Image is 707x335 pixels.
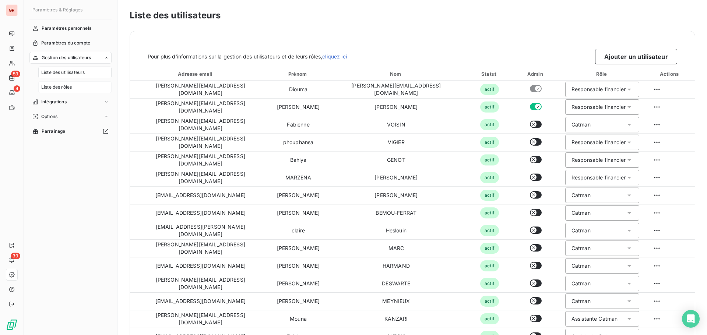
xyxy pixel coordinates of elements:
div: Responsable financier [571,156,626,164]
div: Adresse email [131,70,270,78]
span: Liste des utilisateurs [41,69,85,76]
td: Bahiya [271,151,326,169]
td: phouphansa [271,133,326,151]
td: [PERSON_NAME] [271,98,326,116]
td: MARC [326,239,467,257]
th: Toggle SortBy [130,67,271,81]
div: GR [6,4,18,16]
td: [PERSON_NAME] [271,186,326,204]
a: Paramètres personnels [29,22,112,34]
td: [PERSON_NAME] [271,292,326,310]
td: [EMAIL_ADDRESS][DOMAIN_NAME] [130,292,271,310]
div: Assistante Catman [571,315,618,322]
td: [PERSON_NAME][EMAIL_ADDRESS][DOMAIN_NAME] [130,310,271,328]
span: Parrainage [42,128,66,135]
td: [PERSON_NAME] [271,275,326,292]
a: Options [29,111,112,122]
div: Catman [571,297,591,305]
th: Toggle SortBy [271,67,326,81]
span: actif [480,119,499,130]
td: [PERSON_NAME] [271,204,326,222]
div: Catman [571,245,591,252]
td: [EMAIL_ADDRESS][DOMAIN_NAME] [130,257,271,275]
div: Prénom [272,70,324,78]
td: VOISIN [326,116,467,133]
span: Paramètres & Réglages [32,7,82,13]
div: Rôle [561,70,644,78]
td: [EMAIL_ADDRESS][PERSON_NAME][DOMAIN_NAME] [130,222,271,239]
span: Intégrations [41,99,67,105]
span: actif [480,260,499,271]
span: Liste des rôles [41,84,72,90]
span: actif [480,313,499,324]
a: Liste des utilisateurs [38,67,112,78]
div: Responsable financier [571,103,626,111]
a: 4 [6,87,17,99]
td: [PERSON_NAME] [326,186,467,204]
td: [PERSON_NAME][EMAIL_ADDRESS][DOMAIN_NAME] [130,239,271,257]
td: [PERSON_NAME][EMAIL_ADDRESS][DOMAIN_NAME] [130,275,271,292]
span: actif [480,154,499,165]
div: Catman [571,280,591,287]
div: Responsable financier [571,139,626,146]
img: Logo LeanPay [6,319,18,331]
td: [EMAIL_ADDRESS][DOMAIN_NAME] [130,204,271,222]
a: cliquez ici [322,53,347,60]
span: Options [41,113,57,120]
a: Paramètres du compte [29,37,112,49]
a: 59 [6,72,17,84]
td: Mouna [271,310,326,328]
td: HARMAND [326,257,467,275]
span: Pour plus d’informations sur la gestion des utilisateurs et de leurs rôles, [148,53,347,60]
div: Catman [571,121,591,128]
td: [PERSON_NAME][EMAIL_ADDRESS][DOMAIN_NAME] [130,151,271,169]
span: actif [480,243,499,254]
div: Catman [571,262,591,270]
a: Intégrations [29,96,112,108]
td: BEMOU-FERRAT [326,204,467,222]
a: Liste des rôles [38,81,112,93]
td: DESWARTE [326,275,467,292]
td: GENOT [326,151,467,169]
td: [PERSON_NAME][EMAIL_ADDRESS][DOMAIN_NAME] [130,81,271,98]
td: [PERSON_NAME] [271,257,326,275]
td: [PERSON_NAME] [271,239,326,257]
td: [PERSON_NAME][EMAIL_ADDRESS][DOMAIN_NAME] [130,133,271,151]
a: Parrainage [29,125,112,137]
span: actif [480,278,499,289]
span: actif [480,84,499,95]
div: Responsable financier [571,86,626,93]
td: KANZARI [326,310,467,328]
div: Catman [571,192,591,199]
div: Catman [571,209,591,217]
span: actif [480,207,499,218]
span: Paramètres personnels [42,25,91,32]
td: Heslouin [326,222,467,239]
div: Statut [468,70,511,78]
div: Nom [327,70,465,78]
td: claire [271,222,326,239]
th: Toggle SortBy [467,67,513,81]
h3: Liste des utilisateurs [130,9,695,22]
span: Gestion des utilisateurs [42,54,91,61]
div: Catman [571,227,591,234]
td: Diouma [271,81,326,98]
div: Responsable financier [571,174,626,181]
span: actif [480,137,499,148]
span: 59 [11,71,20,77]
div: Open Intercom Messenger [682,310,700,328]
button: Ajouter un utilisateur [595,49,677,64]
div: Admin [514,70,558,78]
td: [PERSON_NAME][EMAIL_ADDRESS][DOMAIN_NAME] [130,98,271,116]
span: 39 [11,253,20,259]
span: actif [480,172,499,183]
td: [EMAIL_ADDRESS][DOMAIN_NAME] [130,186,271,204]
td: [PERSON_NAME][EMAIL_ADDRESS][DOMAIN_NAME] [130,169,271,186]
th: Toggle SortBy [326,67,467,81]
td: [PERSON_NAME] [326,169,467,186]
a: Gestion des utilisateursListe des utilisateursListe des rôles [29,52,112,93]
td: MEYNIEUX [326,292,467,310]
span: actif [480,190,499,201]
span: Paramètres du compte [41,40,90,46]
span: actif [480,225,499,236]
